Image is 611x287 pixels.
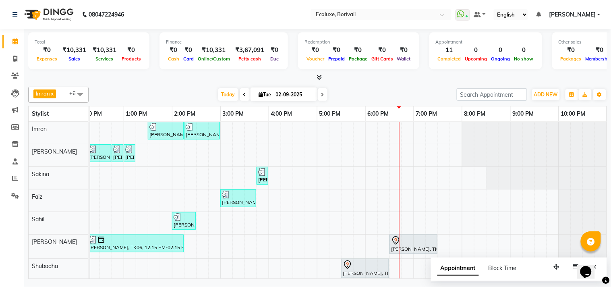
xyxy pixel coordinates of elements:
input: Search Appointment [457,88,527,101]
span: Package [347,56,369,62]
a: 1:00 PM [124,108,149,120]
iframe: chat widget [577,255,603,279]
div: Finance [166,39,282,46]
a: 5:00 PM [317,108,343,120]
span: Appointment [437,261,479,276]
span: Sakina [32,171,49,178]
div: 0 [512,46,536,55]
div: 0 [463,46,489,55]
span: Shubadha [32,262,58,270]
span: Packages [559,56,584,62]
span: Completed [436,56,463,62]
div: [PERSON_NAME], TK07, 01:00 PM-01:15 PM, Woman Eyebrow [124,146,135,161]
button: ADD NEW [532,89,560,100]
div: Total [35,39,143,46]
div: [PERSON_NAME], TK07, 01:30 PM-02:15 PM, [DEMOGRAPHIC_DATA] - Haircut Senior Stylist [149,123,183,138]
div: ₹0 [267,46,282,55]
span: Expenses [35,56,59,62]
div: ₹0 [166,46,181,55]
span: Upcoming [463,56,489,62]
div: ₹0 [120,46,143,55]
span: Sahil [32,216,44,223]
div: ₹0 [559,46,584,55]
div: ₹10,331 [196,46,232,55]
div: 11 [436,46,463,55]
a: 4:00 PM [269,108,294,120]
span: Faiz [32,193,42,200]
a: 3:00 PM [221,108,246,120]
div: [PERSON_NAME], TK08, 03:45 PM-04:00 PM, Woman Eyebrow [257,168,267,183]
span: [PERSON_NAME] [32,238,77,245]
span: Cash [166,56,181,62]
div: [PERSON_NAME], TK06, 12:15 PM-02:15 PM, Touchup - Root Touch (Up To 2 Inch) Majirel [88,236,183,251]
span: Services [94,56,116,62]
div: ₹0 [304,46,326,55]
div: [PERSON_NAME], TK09, 06:30 PM-07:30 PM, Hair Ritual's - Kerastase Fusio-Dose [390,236,437,253]
a: 10:00 PM [559,108,588,120]
a: 6:00 PM [366,108,391,120]
a: 2:00 PM [172,108,198,120]
div: ₹0 [395,46,413,55]
span: [PERSON_NAME] [549,10,596,19]
div: ₹0 [369,46,395,55]
div: ₹10,331 [89,46,120,55]
span: Sales [66,56,82,62]
a: 8:00 PM [462,108,488,120]
span: Voucher [304,56,326,62]
span: Petty cash [236,56,263,62]
span: Due [268,56,281,62]
a: 9:00 PM [511,108,536,120]
span: No show [512,56,536,62]
div: ₹0 [347,46,369,55]
span: Imran [36,90,50,97]
div: ₹3,67,091 [232,46,267,55]
span: Imran [32,125,47,133]
span: [PERSON_NAME] [32,148,77,155]
span: Block Time [489,264,517,272]
span: Wallet [395,56,413,62]
span: Card [181,56,196,62]
div: [PERSON_NAME], TK07, 02:15 PM-03:00 PM, Touchup - Root Touch (Up To 2 Inch) Inoa [185,123,219,138]
span: Online/Custom [196,56,232,62]
span: Products [120,56,143,62]
div: 0 [489,46,512,55]
span: Stylist [32,110,49,117]
div: ₹10,331 [59,46,89,55]
span: Tue [257,92,273,98]
div: [PERSON_NAME], TK09, 05:30 PM-06:30 PM, Nails - Stick on + Gel Polish Combo [342,260,388,277]
div: [PERSON_NAME], TK07, 02:00 PM-02:30 PM, Basic Medium Hairwash [173,213,195,229]
a: 7:00 PM [414,108,439,120]
div: [PERSON_NAME], TK07, 12:15 PM-12:45 PM, Thalgo Illuminating Basic Facial [88,146,110,161]
span: Today [218,88,238,101]
div: Appointment [436,39,536,46]
span: ADD NEW [534,92,558,98]
div: [PERSON_NAME], TK08, 03:00 PM-03:45 PM, [DEMOGRAPHIC_DATA] - Haircut Senior Stylist [221,191,255,206]
img: logo [21,3,76,26]
span: +6 [69,90,82,96]
span: Prepaid [326,56,347,62]
input: 2025-09-02 [273,89,314,101]
div: ₹0 [35,46,59,55]
b: 08047224946 [89,3,124,26]
span: Ongoing [489,56,512,62]
a: x [50,90,54,97]
div: [PERSON_NAME], TK07, 12:45 PM-01:00 PM, Woman Upperlip [112,146,122,161]
div: Redemption [304,39,413,46]
span: Gift Cards [369,56,395,62]
div: ₹0 [181,46,196,55]
div: ₹0 [326,46,347,55]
